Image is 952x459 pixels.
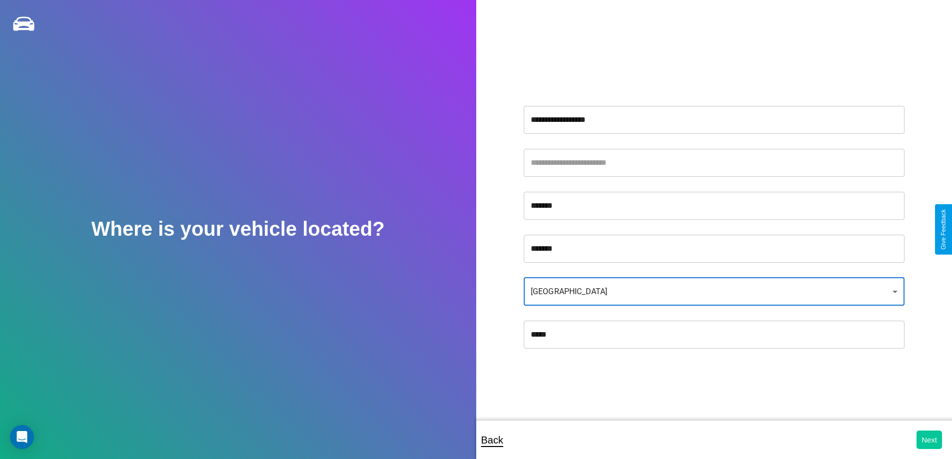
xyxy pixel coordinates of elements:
p: Back [481,431,503,449]
button: Next [917,431,942,449]
div: Open Intercom Messenger [10,425,34,449]
h2: Where is your vehicle located? [91,218,385,240]
div: Give Feedback [940,209,947,250]
div: [GEOGRAPHIC_DATA] [524,278,905,306]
